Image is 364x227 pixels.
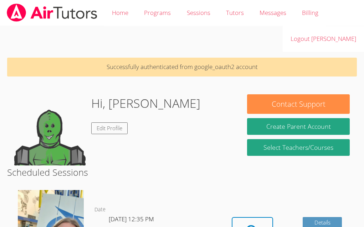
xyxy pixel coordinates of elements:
p: Successfully authenticated from google_oauth2 account [7,58,357,76]
a: Edit Profile [91,122,128,134]
img: airtutors_banner-c4298cdbf04f3fff15de1276eac7730deb9818008684d7c2e4769d2f7ddbe033.png [6,4,98,22]
span: [DATE] 12:35 PM [109,215,154,223]
img: default.png [14,94,86,165]
a: Select Teachers/Courses [247,139,350,156]
h2: Scheduled Sessions [7,165,357,179]
button: Create Parent Account [247,118,350,135]
span: Messages [260,9,286,17]
dt: Date [94,205,106,214]
a: Logout [PERSON_NAME] [283,26,364,52]
h1: Hi, [PERSON_NAME] [91,94,200,112]
button: Contact Support [247,94,350,114]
